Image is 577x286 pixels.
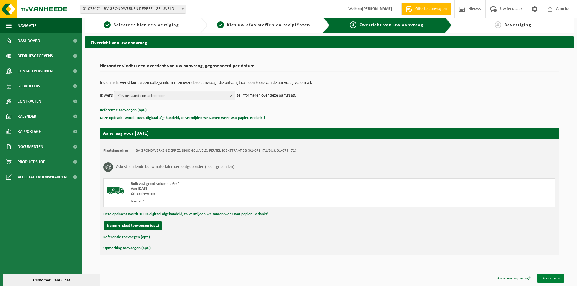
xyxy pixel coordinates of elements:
strong: Aanvraag voor [DATE] [103,131,148,136]
span: Rapportage [18,124,41,139]
strong: [PERSON_NAME] [362,7,392,11]
h3: Asbesthoudende bouwmaterialen cementgebonden (hechtgebonden) [116,162,234,172]
div: Zelfaanlevering [131,191,354,196]
h2: Overzicht van uw aanvraag [85,36,574,48]
span: Documenten [18,139,43,154]
span: 1 [104,21,111,28]
span: Kies bestaand contactpersoon [118,91,227,100]
button: Deze opdracht wordt 100% digitaal afgehandeld, zo vermijden we samen weer wat papier. Bedankt! [100,114,265,122]
img: BL-SO-LV.png [107,182,125,200]
button: Referentie toevoegen (opt.) [103,233,150,241]
span: Bulk vast groot volume > 6m³ [131,182,179,186]
button: Referentie toevoegen (opt.) [100,106,147,114]
span: Bevestiging [504,23,531,28]
button: Opmerking toevoegen (opt.) [103,244,151,252]
button: Kies bestaand contactpersoon [114,91,235,100]
a: Offerte aanvragen [401,3,451,15]
span: Contactpersonen [18,64,53,79]
strong: Plaatsingsadres: [103,149,130,153]
span: 2 [217,21,224,28]
span: Navigatie [18,18,36,33]
span: Overzicht van uw aanvraag [360,23,423,28]
h2: Hieronder vindt u een overzicht van uw aanvraag, gegroepeerd per datum. [100,64,559,72]
span: Acceptatievoorwaarden [18,169,67,185]
a: Aanvraag wijzigen [493,274,535,283]
span: Bedrijfsgegevens [18,48,53,64]
span: 4 [495,21,501,28]
span: Kalender [18,109,36,124]
span: Product Shop [18,154,45,169]
p: Ik wens [100,91,113,100]
div: Aantal: 1 [131,199,354,204]
p: Indien u dit wenst kunt u een collega informeren over deze aanvraag, die ontvangt dan een kopie v... [100,81,559,85]
td: BV GRONDWERKEN DEPREZ, 8980 GELUVELD, REUTELHOEKSTRAAT 2B (01-079471/BUS, 01-079471) [136,148,296,153]
button: Nummerplaat toevoegen (opt.) [104,221,162,230]
a: 1Selecteer hier een vestiging [88,21,195,29]
span: Dashboard [18,33,40,48]
span: 01-079471 - BV GRONDWERKEN DEPREZ - GELUVELD [80,5,186,14]
span: Contracten [18,94,41,109]
strong: Van [DATE] [131,187,148,191]
span: Gebruikers [18,79,40,94]
span: Selecteer hier een vestiging [114,23,179,28]
span: Kies uw afvalstoffen en recipiënten [227,23,310,28]
a: Bevestigen [537,274,564,283]
span: 01-079471 - BV GRONDWERKEN DEPREZ - GELUVELD [80,5,186,13]
span: Offerte aanvragen [414,6,448,12]
span: 3 [350,21,356,28]
button: Deze opdracht wordt 100% digitaal afgehandeld, zo vermijden we samen weer wat papier. Bedankt! [103,210,268,218]
p: te informeren over deze aanvraag. [237,91,296,100]
iframe: chat widget [3,273,101,286]
a: 2Kies uw afvalstoffen en recipiënten [210,21,317,29]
